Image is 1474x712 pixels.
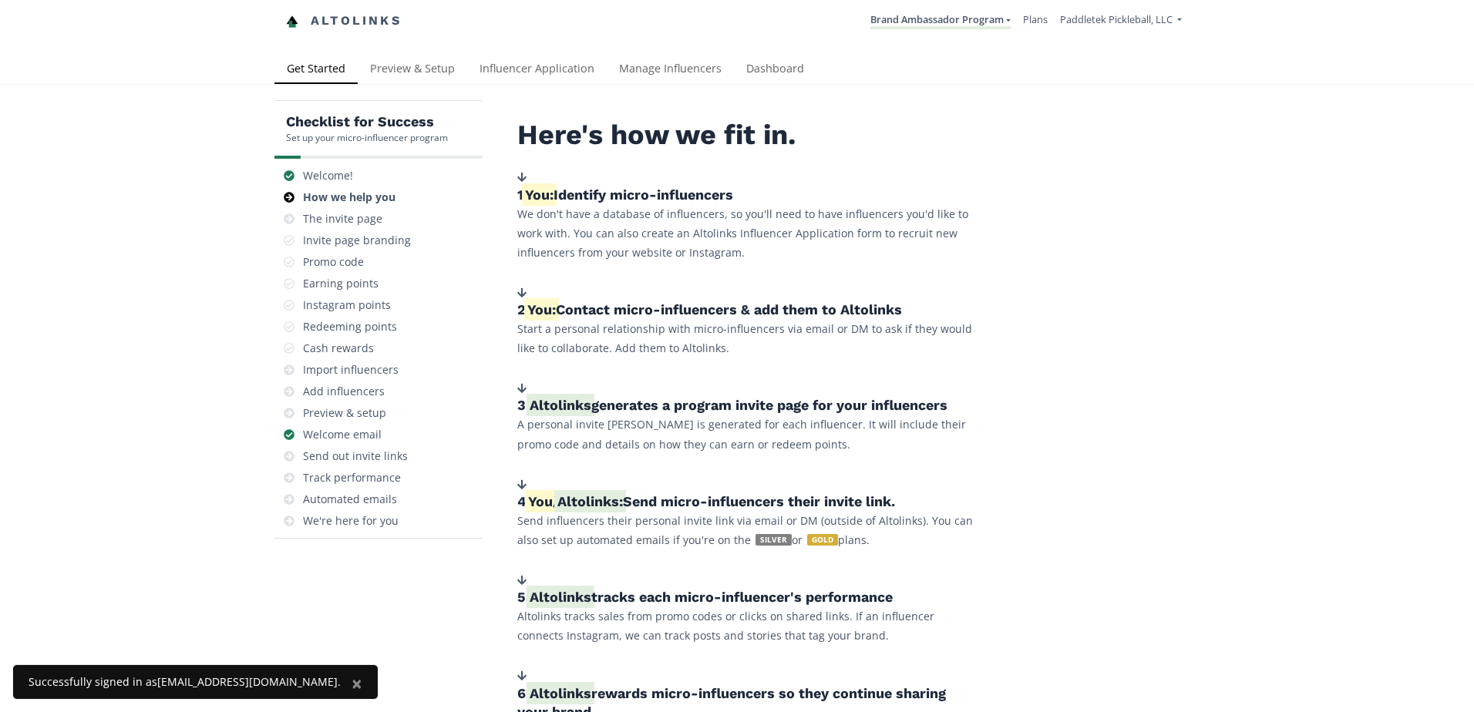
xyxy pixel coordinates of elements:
[286,15,298,28] img: favicon-32x32.png
[352,670,362,696] span: ×
[303,168,353,183] div: Welcome!
[303,319,397,334] div: Redeeming points
[1060,12,1173,26] span: Paddletek Pickleball, LLC
[286,8,402,34] a: Altolinks
[303,513,399,529] div: We're here for you
[303,190,395,205] div: How we help you
[303,297,391,313] div: Instagram points
[530,397,591,413] span: Altolinks
[303,448,408,464] div: Send out invite links
[530,685,591,701] span: Altolinks
[517,396,980,415] h5: 3. generates a program invite page for your influencers
[29,674,341,690] div: Successfully signed in as [EMAIL_ADDRESS][DOMAIN_NAME] .
[528,493,553,509] span: You
[303,254,364,270] div: Promo code
[303,405,386,421] div: Preview & setup
[557,493,623,509] span: Altolinks:
[517,511,980,549] p: Send influencers their personal invite link via email or DM (outside of Altolinks). You can also ...
[517,415,980,453] p: A personal invite [PERSON_NAME] is generated for each influencer. It will include their promo cod...
[517,301,980,319] h5: 2. Contact micro-influencers & add them to Altolinks
[751,532,792,547] a: SILVER
[467,55,607,86] a: Influencer Application
[870,12,1011,29] a: Brand Ambassador Program
[303,233,411,248] div: Invite page branding
[756,534,792,546] span: SILVER
[286,131,448,144] div: Set up your micro-influencer program
[303,276,379,291] div: Earning points
[303,470,401,485] div: Track performance
[303,384,385,399] div: Add influencers
[1023,12,1048,26] a: Plans
[530,589,591,605] span: Altolinks
[803,532,838,547] a: GOLD
[517,186,980,204] h5: 1. Identify micro-influencers
[517,319,980,358] p: Start a personal relationship with micro-influencers via email or DM to ask if they would like to...
[517,492,980,511] h5: 4. / Send micro-influencers their invite link.
[517,588,980,606] h5: 5. tracks each micro-influencer's performance
[1060,12,1182,30] a: Paddletek Pickleball, LLC
[517,119,980,151] h2: Here's how we fit in.
[274,55,358,86] a: Get Started
[286,113,448,131] h5: Checklist for Success
[517,606,980,645] p: Altolinks tracks sales from promo codes or clicks on shared links. If an influencer connects Inst...
[807,534,838,546] span: GOLD
[303,341,374,356] div: Cash rewards
[734,55,816,86] a: Dashboard
[517,204,980,263] p: We don't have a database of influencers, so you'll need to have influencers you'd like to work wi...
[527,301,556,317] span: You:
[303,211,382,227] div: The invite page
[607,55,734,86] a: Manage Influencers
[303,362,399,378] div: Import influencers
[358,55,467,86] a: Preview & Setup
[336,665,378,702] button: Close
[303,492,397,507] div: Automated emails
[303,427,382,442] div: Welcome email
[525,186,554,203] span: You:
